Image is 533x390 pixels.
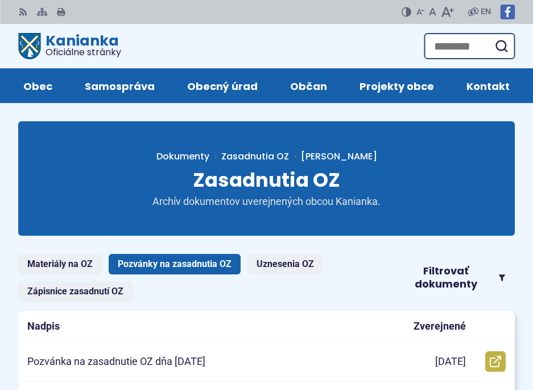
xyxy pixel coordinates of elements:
span: Zasadnutia OZ [193,166,340,194]
a: Logo Kanianka, prejsť na domovskú stránku. [18,33,121,59]
span: Filtrovať dokumenty [398,265,494,290]
a: Pozvánky na zasadnutia OZ [109,254,241,274]
button: Filtrovať dokumenty [389,265,515,290]
a: Obecný úrad [182,68,262,103]
span: Obec [23,68,52,103]
span: Projekty obce [360,68,434,103]
a: Občan [286,68,332,103]
a: Obec [18,68,57,103]
a: Uznesenia OZ [247,254,323,274]
a: Materiály na OZ [18,254,102,274]
a: [PERSON_NAME] [289,150,377,163]
a: Zápisnice zasadnutí OZ [18,281,133,302]
a: EN [478,5,493,19]
span: Dokumenty [156,150,209,163]
a: Kontakt [462,68,515,103]
span: Obecný úrad [187,68,258,103]
span: Kontakt [466,68,510,103]
span: Občan [290,68,327,103]
span: Kanianka [41,34,121,57]
p: Pozvánka na zasadnutie OZ dňa [DATE] [27,355,205,368]
img: Prejsť na Facebook stránku [500,5,515,19]
p: Nadpis [27,320,60,333]
span: [PERSON_NAME] [301,150,377,163]
a: Zasadnutia OZ [221,150,289,163]
p: [DATE] [435,355,466,368]
img: Prejsť na domovskú stránku [18,33,41,59]
a: Projekty obce [355,68,439,103]
a: Dokumenty [156,150,221,163]
span: Oficiálne stránky [46,48,121,57]
span: EN [481,5,491,19]
a: Samospráva [80,68,159,103]
p: Archív dokumentov uverejnených obcou Kanianka. [130,195,403,208]
span: Samospráva [85,68,155,103]
p: Zverejnené [414,320,466,333]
